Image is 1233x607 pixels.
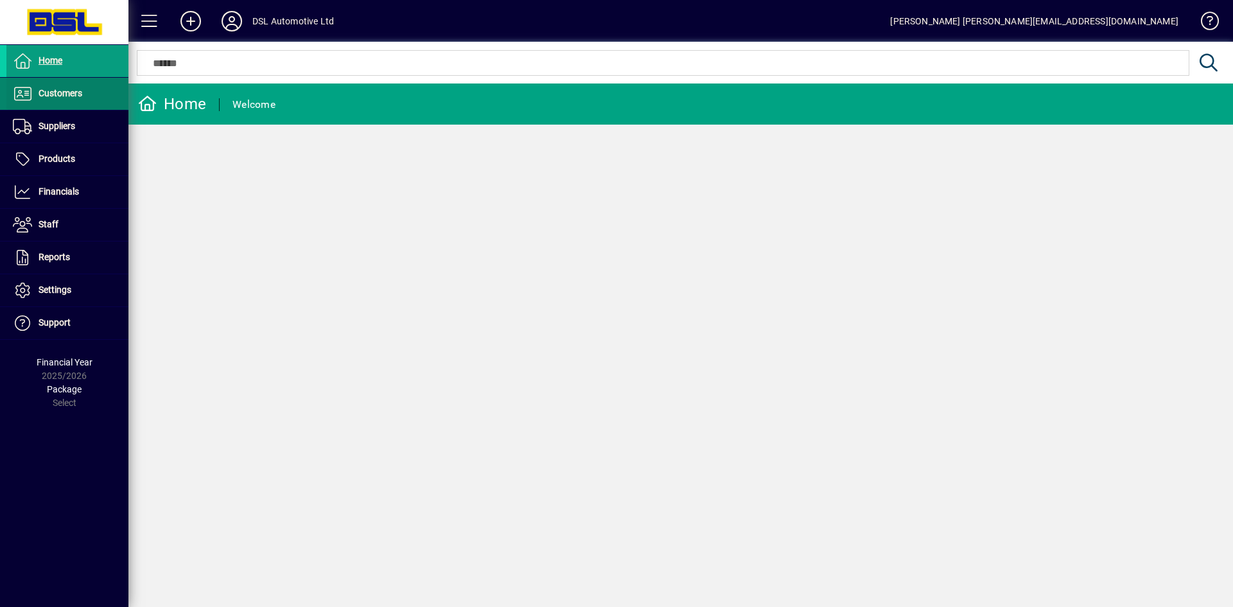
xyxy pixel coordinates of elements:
[47,384,82,394] span: Package
[6,274,128,306] a: Settings
[211,10,252,33] button: Profile
[6,209,128,241] a: Staff
[39,285,71,295] span: Settings
[252,11,334,31] div: DSL Automotive Ltd
[39,252,70,262] span: Reports
[6,143,128,175] a: Products
[6,242,128,274] a: Reports
[39,186,79,197] span: Financials
[39,154,75,164] span: Products
[39,55,62,66] span: Home
[6,176,128,208] a: Financials
[39,88,82,98] span: Customers
[1191,3,1217,44] a: Knowledge Base
[6,78,128,110] a: Customers
[138,94,206,114] div: Home
[890,11,1178,31] div: [PERSON_NAME] [PERSON_NAME][EMAIL_ADDRESS][DOMAIN_NAME]
[232,94,275,115] div: Welcome
[39,121,75,131] span: Suppliers
[170,10,211,33] button: Add
[39,317,71,328] span: Support
[6,110,128,143] a: Suppliers
[39,219,58,229] span: Staff
[6,307,128,339] a: Support
[37,357,92,367] span: Financial Year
